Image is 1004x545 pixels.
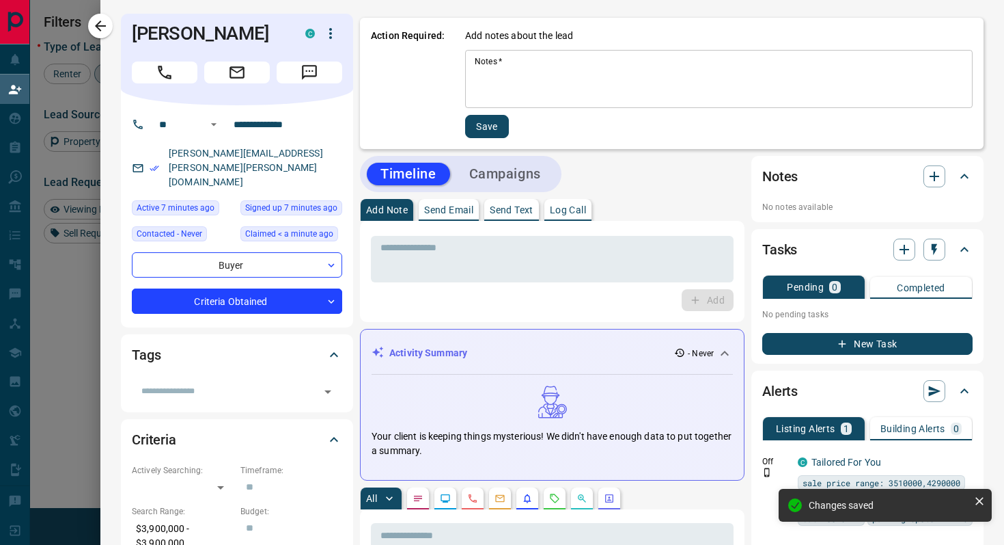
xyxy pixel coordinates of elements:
[367,163,450,185] button: Timeline
[372,429,733,458] p: Your client is keeping things mysterious! We didn't have enough data to put together a summary.
[550,205,586,215] p: Log Call
[803,476,960,490] span: sale price range: 3510000,4290000
[467,493,478,504] svg: Calls
[371,29,445,138] p: Action Required:
[798,457,807,467] div: condos.ca
[366,494,377,503] p: All
[494,493,505,504] svg: Emails
[169,148,323,187] a: [PERSON_NAME][EMAIL_ADDRESS][PERSON_NAME][PERSON_NAME][DOMAIN_NAME]
[150,163,159,173] svg: Email Verified
[604,493,615,504] svg: Agent Actions
[318,382,337,401] button: Open
[413,493,423,504] svg: Notes
[132,23,285,44] h1: [PERSON_NAME]
[762,333,973,355] button: New Task
[762,455,790,468] p: Off
[897,283,945,293] p: Completed
[762,380,798,402] h2: Alerts
[240,226,342,245] div: Sun Oct 12 2025
[762,233,973,266] div: Tasks
[424,205,473,215] p: Send Email
[132,505,234,518] p: Search Range:
[465,115,509,138] button: Save
[811,457,881,468] a: Tailored For You
[762,160,973,193] div: Notes
[206,116,222,133] button: Open
[132,464,234,477] p: Actively Searching:
[372,341,733,366] div: Activity Summary- Never
[762,375,973,408] div: Alerts
[240,464,342,477] p: Timeframe:
[132,289,342,314] div: Criteria Obtained
[549,493,560,504] svg: Requests
[490,205,533,215] p: Send Text
[880,424,945,434] p: Building Alerts
[132,200,234,220] div: Sun Oct 12 2025
[132,62,197,83] span: Call
[137,201,214,215] span: Active 7 minutes ago
[832,282,837,292] p: 0
[204,62,270,83] span: Email
[240,200,342,220] div: Sun Oct 12 2025
[440,493,451,504] svg: Lead Browsing Activity
[132,429,176,451] h2: Criteria
[240,505,342,518] p: Budget:
[762,468,772,477] svg: Push Notification Only
[787,282,824,292] p: Pending
[366,205,408,215] p: Add Note
[465,29,573,43] p: Add notes about the lead
[305,29,315,38] div: condos.ca
[245,227,333,241] span: Claimed < a minute ago
[137,227,202,241] span: Contacted - Never
[809,500,968,511] div: Changes saved
[762,201,973,213] p: No notes available
[132,423,342,456] div: Criteria
[132,252,342,278] div: Buyer
[762,304,973,325] p: No pending tasks
[776,424,835,434] p: Listing Alerts
[132,344,161,366] h2: Tags
[389,346,467,360] p: Activity Summary
[762,165,798,187] h2: Notes
[277,62,342,83] span: Message
[953,424,959,434] p: 0
[522,493,533,504] svg: Listing Alerts
[576,493,587,504] svg: Opportunities
[132,338,342,371] div: Tags
[688,347,714,360] p: - Never
[456,163,555,185] button: Campaigns
[245,201,337,215] span: Signed up 7 minutes ago
[843,424,849,434] p: 1
[762,239,797,261] h2: Tasks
